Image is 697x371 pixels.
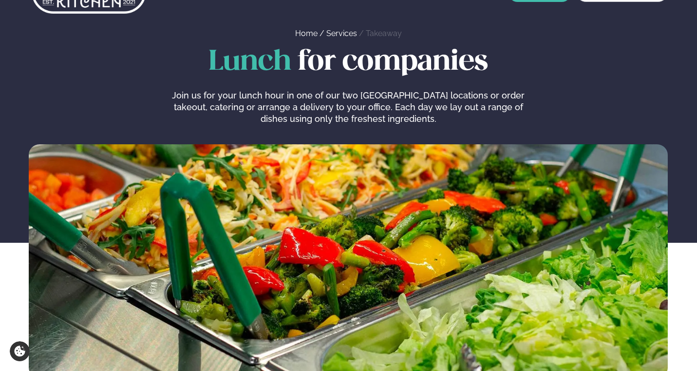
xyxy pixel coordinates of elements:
a: Takeaway [366,29,402,38]
a: Cookie settings [10,341,30,361]
span: / [359,29,366,38]
h1: for companies [29,47,668,78]
a: Services [326,29,357,38]
span: Lunch [209,49,291,76]
p: Join us for your lunch hour in one of our two [GEOGRAPHIC_DATA] locations or order takeout, cater... [164,90,532,125]
a: Home [295,29,318,38]
span: / [320,29,326,38]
